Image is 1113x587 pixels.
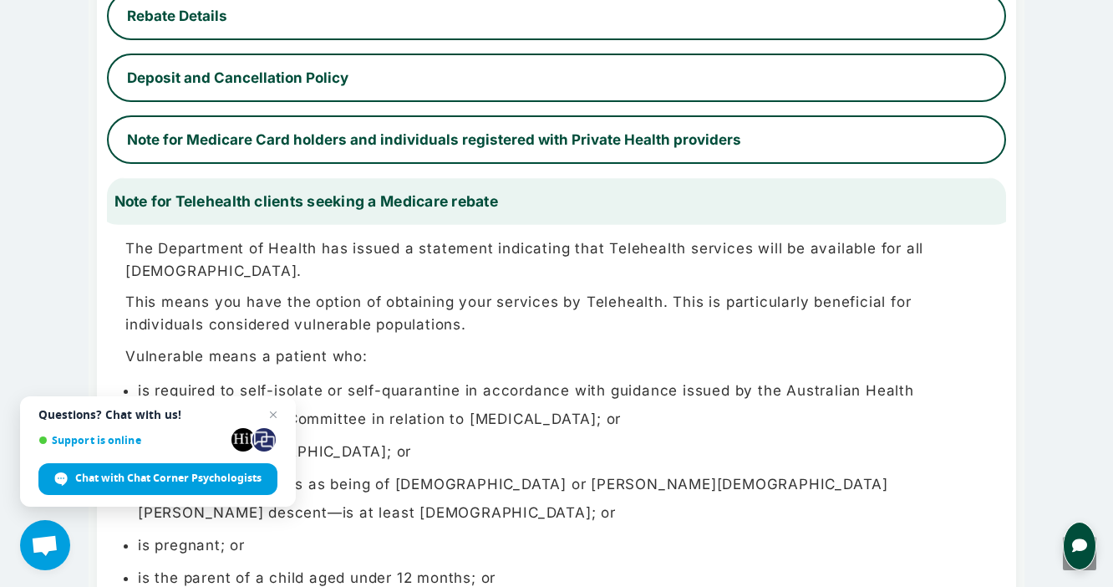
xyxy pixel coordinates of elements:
[107,115,1006,164] button: Note for Medicare Card holders and individuals registered with Private Health providers
[1063,522,1096,570] button: Open chat for queries
[1063,537,1096,570] a: Scroll to the top of the page
[38,408,277,421] span: Questions? Chat with us!
[75,471,262,486] span: Chat with Chat Corner Psychologists
[38,463,277,495] span: Chat with Chat Corner Psychologists
[125,237,988,283] p: The Department of Health has issued a statement indicating that Telehealth services will be avail...
[125,345,988,368] p: Vulnerable means a patient who:
[107,54,1006,102] button: Deposit and Cancellation Policy
[138,470,988,527] li: if the person identifies as being of [DEMOGRAPHIC_DATA] or [PERSON_NAME][DEMOGRAPHIC_DATA][PERSON...
[125,291,988,336] p: This means you have the option of obtaining your services by Telehealth. This is particularly ben...
[138,376,988,433] li: is required to self-isolate or self-quarantine in accordance with guidance issued by the Australi...
[138,437,988,466] li: is at least [DEMOGRAPHIC_DATA]; or
[20,520,70,570] a: Open chat
[38,434,226,447] span: Support is online
[94,176,1019,227] button: Note for Telehealth clients seeking a Medicare rebate
[138,531,988,559] li: is pregnant; or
